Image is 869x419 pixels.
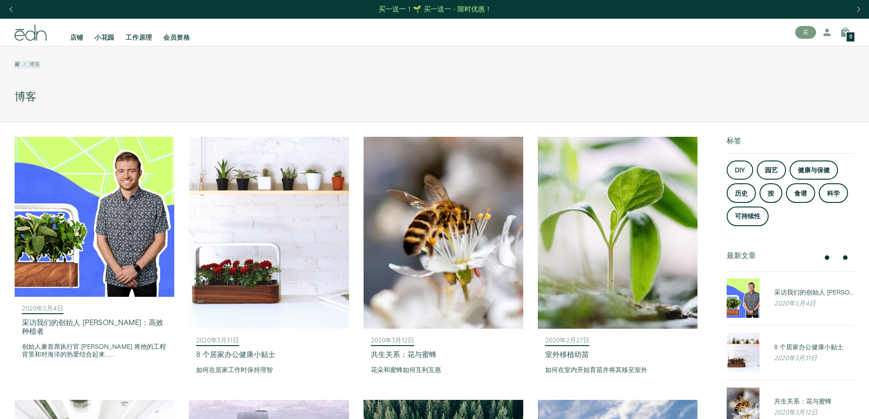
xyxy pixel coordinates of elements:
font: 室外移植幼苗 [545,350,589,360]
a: 买一送一！🌱 买一送一 - 限时优惠！ [378,2,492,16]
a: 工作原理 [120,22,158,42]
font: 2020年3月12日 [774,408,817,417]
a: 采访我们的创始人 Ryan Woltz：高效种植者 采访我们的创始人 [PERSON_NAME]：高效种植者 2020年5月4日 [719,279,862,318]
font: 健康与保健 [798,166,830,175]
font: 0 [849,33,852,41]
a: 2020年5月4日 采访我们的创始人 [PERSON_NAME]：高效种植者 创始人兼首席执行官 [PERSON_NAME] 将他的工程背景和对海洋的热爱结合起来...... [15,137,174,385]
font: 可持续性 [735,212,760,221]
font: 2020年5月4日 [22,304,63,313]
font: 标签 [727,136,741,146]
a: 可持续性 [727,207,769,226]
a: 园艺 [757,160,786,180]
font: 园艺 [765,166,778,175]
font: 8 个居家办公健康小贴士 [774,343,843,352]
a: 科学 [819,183,848,203]
img: 8 个居家办公健康小贴士 [727,333,760,372]
a: 按 [760,183,782,203]
font: 创始人兼首席执行官 [PERSON_NAME] 将他的工程背景和对海洋的热爱结合起来...... [22,342,166,359]
font: 小花园 [94,33,114,42]
button: 以前的 [822,252,833,263]
a: 店铺 [65,22,89,42]
font: 8 个居家办公健康小贴士 [196,350,276,360]
a: 2020年3月12日 共生关系：花与蜜蜂 花朵和蜜蜂如何互利互惠 [364,137,523,385]
font: 买一送一！🌱 买一送一 - 限时优惠！ [379,5,492,14]
font: 买 [803,29,808,36]
a: 2020年3月31日 8 个居家办公健康小贴士 如何在居家工作时保持理智 [189,137,349,385]
font: 2020年5月4日 [774,299,816,308]
font: 按 [768,189,774,198]
font: DIY [735,166,745,175]
font: 共生关系：花与蜜蜂 [371,350,437,360]
a: 食谱 [786,183,815,203]
a: 家 [15,61,20,68]
font: 如何在居家工作时保持理智 [196,366,273,375]
font: 店铺 [70,33,83,42]
a: DIY [727,160,753,180]
a: 健康与保健 [790,160,838,180]
a: 8 个居家办公健康小贴士 8 个居家办公健康小贴士 2020年3月31日 [719,333,862,372]
a: 小花园 [89,22,120,42]
font: 科学 [827,189,840,198]
font: 共生关系：花与蜜蜂 [774,397,832,406]
button: 买 [795,26,816,39]
font: 2020年3月31日 [196,336,239,345]
font: 最新文章 [727,251,756,261]
a: 2020年2月27日 室外移植幼苗 如何在室内开始育苗并将其移至室外 [538,137,697,385]
font: 2020年3月12日 [371,336,414,345]
font: 2020年2月27日 [545,336,589,345]
font: 工作原理 [125,33,152,42]
font: 如何在室内开始育苗并将其移至室外 [545,366,647,375]
font: 2020年3月31日 [774,354,817,363]
iframe: 打开一个小组件，您可以在其中找到更多信息 [812,392,860,414]
font: 会员资格 [163,33,190,42]
a: 历史 [727,183,756,203]
button: 下一个 [840,252,851,263]
font: 博客 [15,89,36,105]
img: 采访我们的创始人 Ryan Woltz：高效种植者 [727,279,760,318]
font: 花朵和蜜蜂如何互利互惠 [371,366,441,375]
font: 历史 [735,189,748,198]
font: 博客 [29,61,40,68]
font: 采访我们的创始人 [PERSON_NAME]：高效种植者 [22,318,163,337]
nav: 面包屑 [15,61,40,68]
font: 食谱 [794,189,807,198]
a: 会员资格 [158,22,196,42]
